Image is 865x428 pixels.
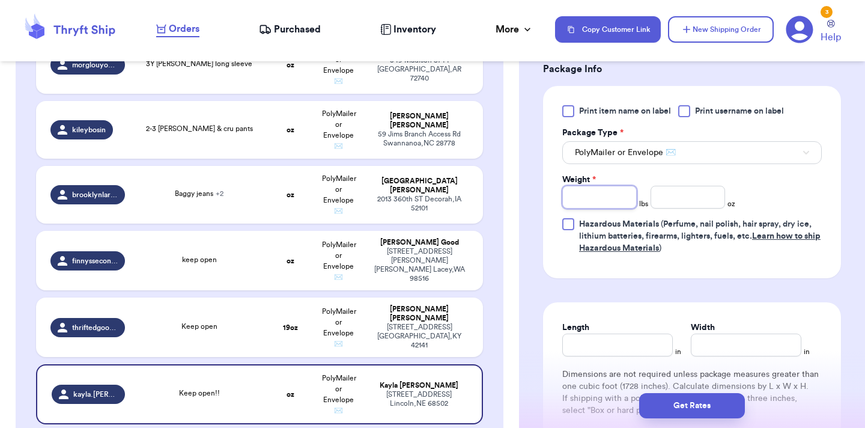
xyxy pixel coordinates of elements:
a: 3 [786,16,813,43]
div: 59 Jims Branch Access Rd Swannanoa , NC 28778 [370,130,469,148]
span: PolyMailer or Envelope ✉️ [322,110,356,150]
label: Width [691,322,715,334]
span: PolyMailer or Envelope ✉️ [322,241,356,281]
span: in [804,347,810,356]
span: PolyMailer or Envelope ✉️ [322,308,356,347]
button: Get Rates [639,393,745,418]
div: Kayla [PERSON_NAME] [370,381,467,390]
button: PolyMailer or Envelope ✉️ [562,141,822,164]
span: PolyMailer or Envelope ✉️ [322,175,356,215]
div: 349 Madison 8744 [GEOGRAPHIC_DATA] , AR 72740 [370,56,469,83]
span: kayla.[PERSON_NAME] [73,390,118,399]
span: kileybosin [72,125,106,135]
strong: oz [287,391,294,398]
div: Dimensions are not required unless package measures greater than one cubic foot (1728 inches). Ca... [562,368,822,417]
div: [STREET_ADDRESS] Lincoln , NE 68502 [370,390,467,408]
strong: oz [287,61,294,69]
span: Purchased [274,22,321,37]
a: Orders [156,22,199,37]
span: keep open [182,256,217,263]
div: [STREET_ADDRESS][PERSON_NAME][PERSON_NAME] Lacey , WA 98516 [370,247,469,283]
span: morglouyoung [72,60,118,70]
button: Copy Customer Link [555,16,661,43]
span: Keep open [181,323,217,330]
span: oz [727,199,735,209]
span: in [675,347,681,356]
div: [STREET_ADDRESS] [GEOGRAPHIC_DATA] , KY 42141 [370,323,469,350]
div: [PERSON_NAME] [PERSON_NAME] [370,305,469,323]
div: [GEOGRAPHIC_DATA] [PERSON_NAME] [370,177,469,195]
span: lbs [639,199,648,209]
span: (Perfume, nail polish, hair spray, dry ice, lithium batteries, firearms, lighters, fuels, etc. ) [579,220,821,252]
button: New Shipping Order [668,16,774,43]
span: Print item name on label [579,105,671,117]
span: finnysseconds [72,256,118,266]
span: Hazardous Materials [579,220,659,228]
h3: Package Info [543,62,841,76]
label: Length [562,322,589,334]
a: Inventory [380,22,436,37]
strong: oz [287,191,294,198]
div: More [496,22,533,37]
span: PolyMailer or Envelope ✉️ [575,147,676,159]
strong: oz [287,257,294,264]
div: 2013 360th ST Decorah , IA 52101 [370,195,469,213]
span: Baggy jeans [175,190,223,197]
div: [PERSON_NAME] Good [370,238,469,247]
div: [PERSON_NAME] [PERSON_NAME] [370,112,469,130]
span: Inventory [393,22,436,37]
label: Weight [562,174,596,186]
strong: 19 oz [283,324,298,331]
span: Help [821,30,841,44]
span: Keep open!! [179,390,220,397]
span: thriftedgoodsbyrachel [72,323,118,332]
a: Purchased [259,22,321,37]
span: 2-3 [PERSON_NAME] & cru pants [146,125,253,132]
span: 3Y [PERSON_NAME] long sleeve [146,60,252,67]
div: 3 [821,6,833,18]
span: PolyMailer or Envelope ✉️ [322,374,356,414]
span: brooklynlarson [72,190,118,200]
label: Package Type [562,127,624,139]
span: + 2 [216,190,223,197]
strong: oz [287,126,294,133]
a: Help [821,20,841,44]
span: Orders [169,22,199,36]
span: Print username on label [695,105,784,117]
